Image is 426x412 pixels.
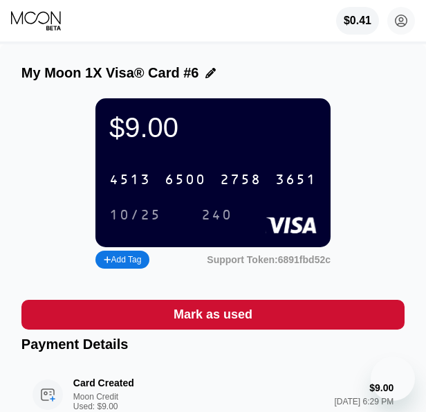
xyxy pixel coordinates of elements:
[275,172,317,188] div: 3651
[21,300,405,330] div: Mark as used
[104,255,141,265] div: Add Tag
[165,172,206,188] div: 6500
[344,15,371,27] div: $0.41
[101,165,325,194] div: 4513650027583651
[191,204,243,226] div: 240
[371,357,415,401] iframe: Button to launch messaging window
[336,7,379,35] div: $0.41
[21,65,199,81] div: My Moon 1X Visa® Card #6
[109,172,151,188] div: 4513
[21,337,405,352] div: Payment Details
[99,204,172,226] div: 10/25
[207,254,331,265] div: Support Token: 6891fbd52c
[95,251,149,269] div: Add Tag
[109,112,317,143] div: $9.00
[174,307,252,323] div: Mark as used
[220,172,261,188] div: 2758
[109,208,161,224] div: 10/25
[201,208,232,224] div: 240
[207,254,331,265] div: Support Token:6891fbd52c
